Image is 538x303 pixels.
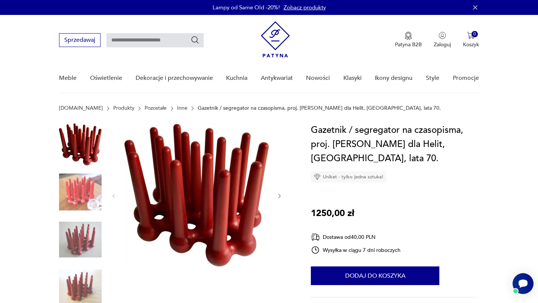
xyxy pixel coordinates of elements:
img: Ikonka użytkownika [439,32,446,39]
button: Dodaj do koszyka [311,266,439,285]
button: 0Koszyk [463,32,479,48]
button: Patyna B2B [395,32,422,48]
a: Oświetlenie [90,64,122,93]
img: Patyna - sklep z meblami i dekoracjami vintage [261,21,290,57]
a: Style [426,64,439,93]
a: Inne [177,105,188,111]
a: Pozostałe [145,105,167,111]
div: Dostawa od 40,00 PLN [311,232,401,242]
a: Zobacz produkty [284,4,326,11]
a: [DOMAIN_NAME] [59,105,103,111]
p: Koszyk [463,41,479,48]
a: Ikona medaluPatyna B2B [395,32,422,48]
img: Ikona diamentu [314,174,321,180]
img: Zdjęcie produktu Gazetnik / segregator na czasopisma, proj. Walter Zeischegg dla Helit, Niemcy, l... [59,218,102,261]
a: Meble [59,64,77,93]
a: Ikony designu [375,64,412,93]
a: Klasyki [343,64,362,93]
a: Produkty [113,105,134,111]
button: Szukaj [191,35,200,44]
div: Wysyłka w ciągu 7 dni roboczych [311,246,401,254]
a: Nowości [306,64,330,93]
p: Lampy od Same Old -20%! [213,4,280,11]
iframe: Smartsupp widget button [513,273,534,294]
p: Zaloguj [434,41,451,48]
div: 0 [471,31,478,37]
p: Patyna B2B [395,41,422,48]
h1: Gazetnik / segregator na czasopisma, proj. [PERSON_NAME] dla Helit, [GEOGRAPHIC_DATA], lata 70. [311,123,479,166]
button: Sprzedawaj [59,33,101,47]
p: 1250,00 zł [311,206,354,221]
img: Zdjęcie produktu Gazetnik / segregator na czasopisma, proj. Walter Zeischegg dla Helit, Niemcy, l... [59,171,102,213]
a: Kuchnia [226,64,247,93]
img: Ikona medalu [405,32,412,40]
a: Antykwariat [261,64,293,93]
button: Zaloguj [434,32,451,48]
img: Zdjęcie produktu Gazetnik / segregator na czasopisma, proj. Walter Zeischegg dla Helit, Niemcy, l... [124,123,269,267]
div: Unikat - tylko jedna sztuka! [311,171,386,182]
p: Gazetnik / segregator na czasopisma, proj. [PERSON_NAME] dla Helit, [GEOGRAPHIC_DATA], lata 70. [198,105,441,111]
a: Sprzedawaj [59,38,101,43]
a: Promocje [453,64,479,93]
a: Dekoracje i przechowywanie [136,64,213,93]
img: Ikona dostawy [311,232,320,242]
img: Ikona koszyka [467,32,474,39]
img: Zdjęcie produktu Gazetnik / segregator na czasopisma, proj. Walter Zeischegg dla Helit, Niemcy, l... [59,123,102,166]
